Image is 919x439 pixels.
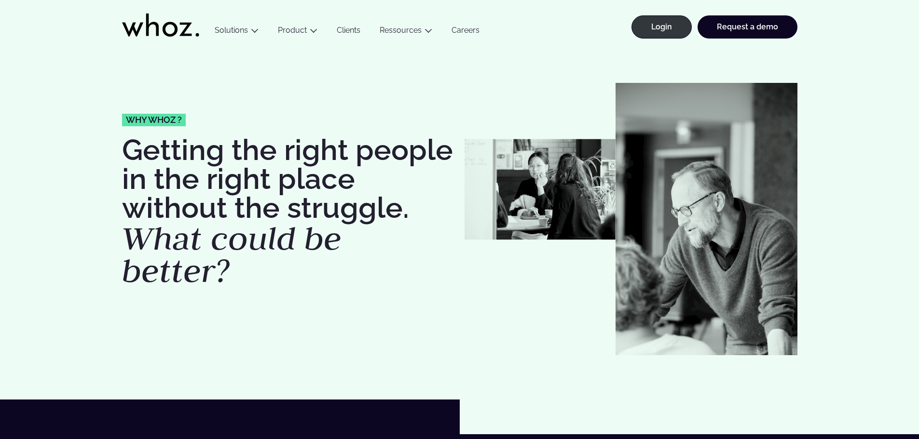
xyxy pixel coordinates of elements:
img: Jean-Philippe Couturier whozzy [616,83,797,355]
a: Request a demo [698,15,797,39]
button: Ressources [370,26,442,39]
em: What could be better? [122,217,342,292]
h1: Getting the right people in the right place without the struggle. [122,135,455,287]
span: Why whoz ? [126,116,182,124]
a: Product [278,26,307,35]
button: Product [268,26,327,39]
button: Solutions [205,26,268,39]
a: Ressources [380,26,422,35]
a: Careers [442,26,489,39]
iframe: Chatbot [855,375,905,426]
a: Clients [327,26,370,39]
img: Whozzies-working [465,139,616,240]
a: Login [631,15,692,39]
